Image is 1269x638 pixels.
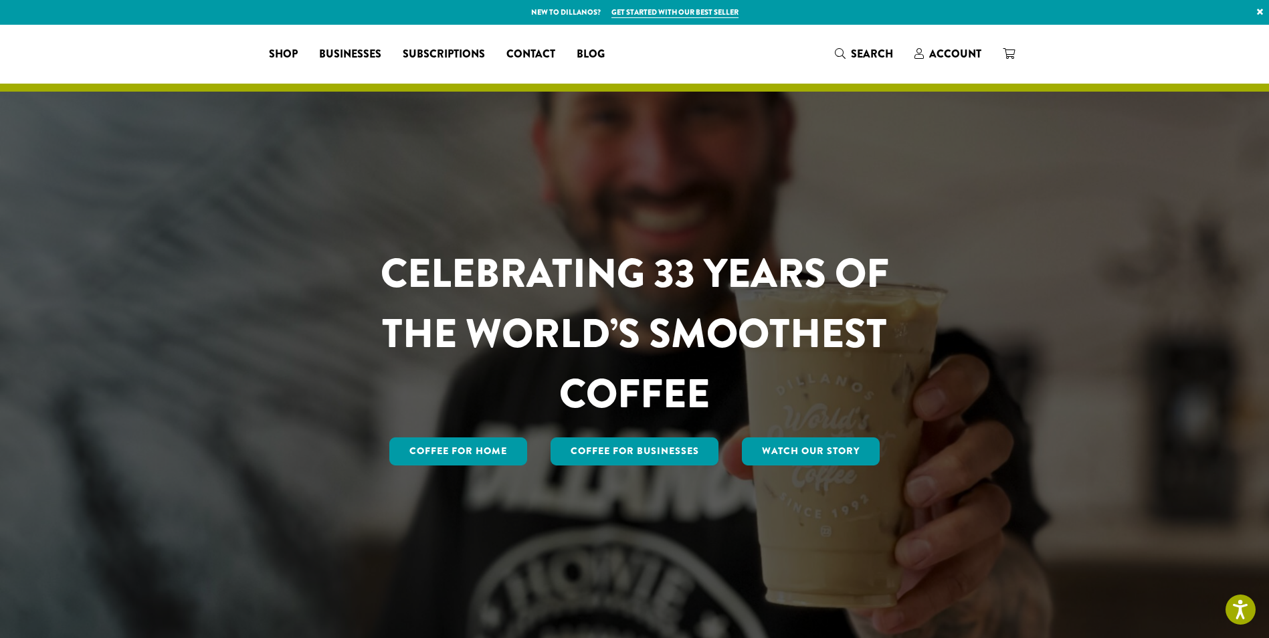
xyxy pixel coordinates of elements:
[258,43,308,65] a: Shop
[551,437,719,465] a: Coffee For Businesses
[577,46,605,63] span: Blog
[851,46,893,62] span: Search
[341,243,929,424] h1: CELEBRATING 33 YEARS OF THE WORLD’S SMOOTHEST COFFEE
[506,46,555,63] span: Contact
[319,46,381,63] span: Businesses
[389,437,527,465] a: Coffee for Home
[403,46,485,63] span: Subscriptions
[269,46,298,63] span: Shop
[824,43,904,65] a: Search
[929,46,981,62] span: Account
[611,7,739,18] a: Get started with our best seller
[742,437,880,465] a: Watch Our Story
